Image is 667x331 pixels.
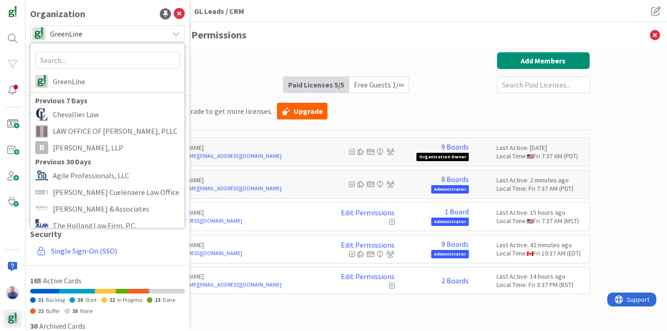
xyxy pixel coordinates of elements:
[77,296,83,303] span: 38
[194,6,244,17] span: GL Leads / CRM
[497,249,585,257] div: Local Time: Fri 10:37 AM (EDT)
[103,22,590,48] h3: Member Licenses & Permissions
[72,307,78,314] span: 38
[50,27,164,40] span: GreenLine
[441,175,469,183] a: 8 Boards
[35,125,48,137] img: avatar
[53,185,180,199] span: [PERSON_NAME] Cuelenaere Law Office
[35,186,48,199] img: avatar
[35,169,48,182] img: avatar
[35,219,48,232] img: avatar
[35,108,48,121] img: avatar
[53,219,180,232] span: The Holland Law Firm, P.C.
[349,77,409,93] div: Free Guests 1 / ∞
[497,272,585,281] div: Last Active: 14 hours ago
[31,95,184,106] div: Previous 7 Days
[31,139,184,156] a: R[PERSON_NAME], LLP
[497,152,585,160] div: Local Time: Fri 7:37 AM (PDT)
[441,240,469,248] a: 9 Boards
[159,176,321,184] p: [PERSON_NAME]
[30,229,185,239] h1: Security
[159,217,321,225] a: [EMAIL_ADDRESS][DOMAIN_NAME]
[32,243,185,259] a: Single Sign-On (SSO)
[159,281,321,289] a: [PERSON_NAME][EMAIL_ADDRESS][DOMAIN_NAME]
[53,124,180,138] span: LAW OFFICE OF [PERSON_NAME], PLLC
[416,153,469,161] span: Organization Owner
[6,286,19,299] img: JG
[31,156,184,167] div: Previous 30 Days
[38,307,44,314] span: 22
[159,208,321,217] p: [PERSON_NAME]
[277,103,327,119] a: Upgrade
[527,219,533,224] img: us.png
[163,296,175,303] span: Done
[53,202,180,216] span: [PERSON_NAME] & Associates
[35,202,48,215] img: avatar
[497,184,585,193] div: Local Time: Fri 7:37 AM (PDT)
[31,73,184,90] a: avatarGreenLine
[341,241,395,249] a: Edit Permissions
[85,296,97,303] span: Start
[46,296,65,303] span: Backlog
[159,241,321,249] p: [PERSON_NAME]
[30,7,85,21] div: Organization
[527,154,533,159] img: us.png
[38,296,44,303] span: 31
[31,217,184,234] a: avatarThe Holland Law Firm, P.C.
[32,27,45,40] img: avatar
[6,312,19,325] img: avatar
[35,52,180,69] input: Search...
[108,106,272,117] span: Upgrade to get more licenses.
[159,144,321,152] p: [PERSON_NAME]
[159,184,321,193] a: [PERSON_NAME][EMAIL_ADDRESS][DOMAIN_NAME]
[497,76,590,93] input: Search Paid Licenses...
[159,249,321,257] a: [EMAIL_ADDRESS][DOMAIN_NAME]
[431,185,469,194] span: Administrator
[53,75,180,88] span: GreenLine
[497,176,585,184] div: Last Active: 2 minutes ago
[431,250,469,258] span: Administrator
[497,144,585,152] div: Last Active: [DATE]
[35,141,48,154] div: R
[527,251,533,256] img: ca.png
[177,3,250,19] a: GL Leads / CRM
[117,296,142,303] span: In Progress
[31,184,184,200] a: avatar[PERSON_NAME] Cuelenaere Law Office
[31,106,184,123] a: avatarChevallier Law
[441,143,469,151] a: 9 Boards
[109,296,115,303] span: 22
[497,208,585,217] div: Last Active: 15 hours ago
[46,307,60,314] span: Buffer
[431,218,469,226] span: Administrator
[283,77,349,93] div: Paid Licenses 5 / 5
[497,52,590,69] button: Add Members
[31,200,184,217] a: avatar[PERSON_NAME] & Associates
[341,272,395,281] a: Edit Permissions
[31,167,184,184] a: avatarAgile Professionals, LLC
[159,272,321,281] p: [PERSON_NAME]
[445,207,469,216] a: 1 Board
[6,6,19,19] img: Visit kanbanzone.com
[159,152,321,160] a: [PERSON_NAME][EMAIL_ADDRESS][DOMAIN_NAME]
[30,321,38,331] span: 30
[341,208,395,217] a: Edit Permissions
[497,281,585,289] div: Local Time: Fri 3:37 PM (BST)
[155,296,160,303] span: 13
[31,123,184,139] a: avatarLAW OFFICE OF [PERSON_NAME], PLLC
[30,275,185,286] div: Active Cards
[19,1,42,12] span: Support
[53,169,180,182] span: Agile Professionals, LLC
[53,107,180,121] span: Chevallier Law
[80,307,93,314] span: None
[497,217,585,225] div: Local Time: Fri 7:37 AM (MST)
[441,276,469,285] a: 2 Boards
[497,241,585,249] div: Last Active: 42 minutes ago
[53,141,180,155] span: [PERSON_NAME], LLP
[35,75,48,88] img: avatar
[30,276,41,285] span: 165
